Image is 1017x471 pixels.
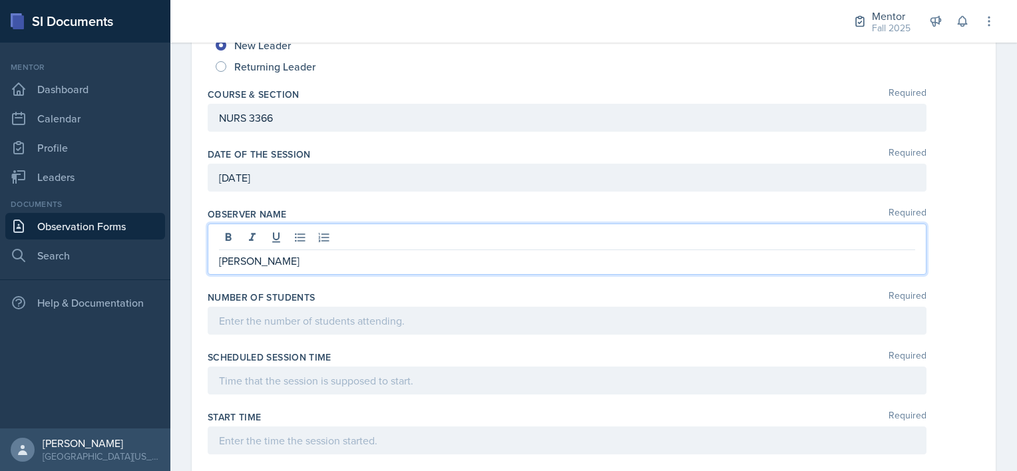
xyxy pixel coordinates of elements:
[208,291,315,304] label: Number of Students
[208,88,300,101] label: Course & Section
[5,134,165,161] a: Profile
[219,110,915,126] p: NURS 3366
[208,208,287,221] label: Observer name
[889,208,926,221] span: Required
[234,39,291,52] span: New Leader
[43,436,160,450] div: [PERSON_NAME]
[889,291,926,304] span: Required
[889,410,926,424] span: Required
[5,198,165,210] div: Documents
[889,351,926,364] span: Required
[234,60,315,73] span: Returning Leader
[5,164,165,190] a: Leaders
[43,450,160,463] div: [GEOGRAPHIC_DATA][US_STATE]
[889,88,926,101] span: Required
[5,213,165,239] a: Observation Forms
[219,170,915,186] p: [DATE]
[208,351,331,364] label: Scheduled session time
[5,242,165,269] a: Search
[872,8,911,24] div: Mentor
[5,289,165,316] div: Help & Documentation
[5,76,165,102] a: Dashboard
[208,148,311,161] label: Date of the Session
[5,61,165,73] div: Mentor
[208,410,262,424] label: Start Time
[219,253,915,269] p: [PERSON_NAME]
[889,148,926,161] span: Required
[872,21,911,35] div: Fall 2025
[5,105,165,132] a: Calendar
